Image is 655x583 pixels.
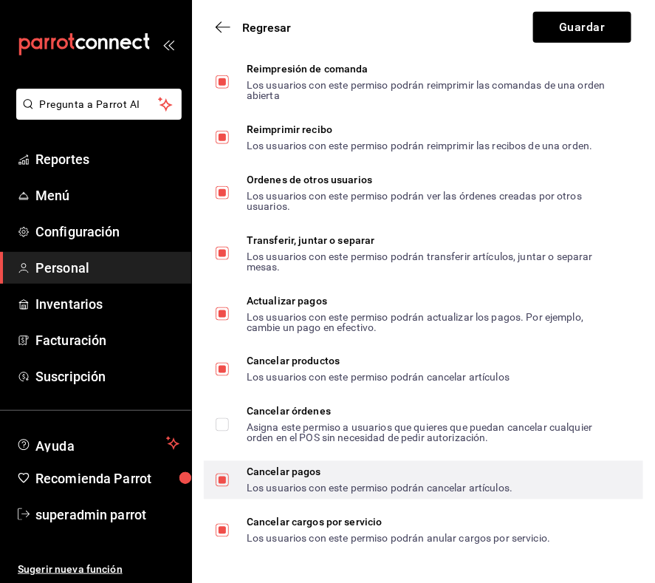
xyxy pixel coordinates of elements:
div: Los usuarios con este permiso podrán cancelar artículos. [247,483,512,494]
button: Pregunta a Parrot AI [16,89,182,120]
div: Los usuarios con este permiso podrán ver las órdenes creadas por otros usuarios. [247,191,620,211]
div: Actualizar pagos [247,296,620,306]
span: Pregunta a Parrot AI [40,97,159,112]
button: open_drawer_menu [162,38,174,50]
div: Ordenes de otros usuarios [247,174,620,185]
div: Transferir, juntar o separar [247,235,620,245]
button: Regresar [216,21,291,35]
span: Facturación [35,330,179,350]
div: Cancelar pagos [247,467,512,477]
span: Reportes [35,149,179,169]
div: Los usuarios con este permiso podrán cancelar artículos [247,372,510,383]
span: Regresar [242,21,291,35]
div: Los usuarios con este permiso podrán anular cargos por servicio. [247,533,550,544]
div: Cancelar cargos por servicio [247,517,550,528]
span: Inventarios [35,294,179,314]
span: Recomienda Parrot [35,468,179,488]
span: Sugerir nueva función [18,562,179,577]
span: Configuración [35,222,179,242]
div: Los usuarios con este permiso podrán actualizar los pagos. Por ejemplo, cambie un pago en efectivo. [247,312,620,333]
div: Reimpresión de comanda [247,64,620,74]
span: Personal [35,258,179,278]
div: Cancelar productos [247,356,510,366]
div: Reimprimir recibo [247,124,593,134]
div: Los usuarios con este permiso podrán transferir artículos, juntar o separar mesas. [247,251,620,272]
button: Guardar [533,12,631,43]
div: Los usuarios con este permiso podrán reimprimir las comandas de una orden abierta [247,80,620,100]
div: Cancelar órdenes [247,406,620,417]
a: Pregunta a Parrot AI [10,107,182,123]
div: Los usuarios con este permiso podrán reimprimir las recibos de una orden. [247,140,593,151]
span: superadmin parrot [35,505,179,525]
span: Suscripción [35,366,179,386]
div: Asigna este permiso a usuarios que quieres que puedan cancelar cualquier orden en el POS sin nece... [247,423,620,443]
span: Menú [35,185,179,205]
span: Ayuda [35,434,160,452]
